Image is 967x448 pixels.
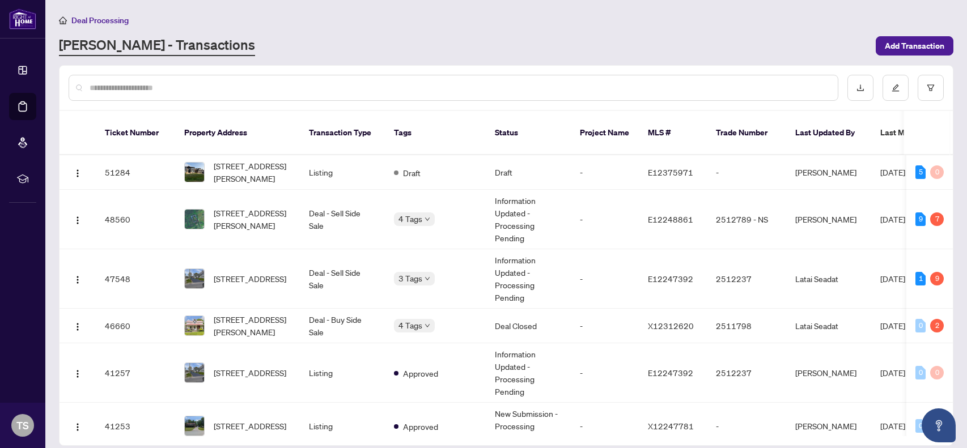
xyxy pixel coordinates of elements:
[786,249,871,309] td: Latai Seadat
[880,321,905,331] span: [DATE]
[398,319,422,332] span: 4 Tags
[425,323,430,328] span: down
[930,319,944,332] div: 2
[300,111,385,155] th: Transaction Type
[96,190,175,249] td: 48560
[648,421,694,431] span: X12247781
[707,309,786,343] td: 2511798
[185,210,204,229] img: thumbnail-img
[639,111,707,155] th: MLS #
[648,214,693,224] span: E12248861
[398,212,422,225] span: 4 Tags
[69,163,87,181] button: Logo
[707,249,786,309] td: 2512237
[707,190,786,249] td: 2512789 - NS
[403,367,438,379] span: Approved
[880,214,905,224] span: [DATE]
[73,369,82,378] img: Logo
[96,309,175,343] td: 46660
[930,272,944,285] div: 9
[880,274,905,284] span: [DATE]
[707,343,786,403] td: 2512237
[73,216,82,225] img: Logo
[59,16,67,24] span: home
[425,276,430,281] span: down
[300,155,385,190] td: Listing
[69,210,87,228] button: Logo
[185,416,204,436] img: thumbnail-img
[300,343,385,403] td: Listing
[486,155,571,190] td: Draft
[915,366,926,379] div: 0
[786,190,871,249] td: [PERSON_NAME]
[69,417,87,435] button: Logo
[707,111,786,155] th: Trade Number
[96,249,175,309] td: 47548
[883,75,909,101] button: edit
[922,408,956,442] button: Open asap
[175,111,300,155] th: Property Address
[73,423,82,432] img: Logo
[300,309,385,343] td: Deal - Buy Side Sale
[892,84,900,92] span: edit
[300,249,385,309] td: Deal - Sell Side Sale
[214,160,291,185] span: [STREET_ADDRESS][PERSON_NAME]
[69,270,87,288] button: Logo
[786,309,871,343] td: Latai Seadat
[876,36,953,56] button: Add Transaction
[214,366,286,379] span: [STREET_ADDRESS]
[73,275,82,284] img: Logo
[915,272,926,285] div: 1
[648,167,693,177] span: E12375971
[16,417,29,433] span: TS
[96,111,175,155] th: Ticket Number
[930,212,944,226] div: 7
[185,163,204,182] img: thumbnail-img
[571,190,639,249] td: -
[73,322,82,331] img: Logo
[59,36,255,56] a: [PERSON_NAME] - Transactions
[425,216,430,222] span: down
[486,343,571,403] td: Information Updated - Processing Pending
[786,155,871,190] td: [PERSON_NAME]
[486,111,571,155] th: Status
[96,343,175,403] td: 41257
[707,155,786,190] td: -
[214,420,286,432] span: [STREET_ADDRESS]
[880,421,905,431] span: [DATE]
[648,321,694,331] span: X12312620
[9,8,36,29] img: logo
[69,317,87,335] button: Logo
[69,364,87,382] button: Logo
[486,249,571,309] td: Information Updated - Processing Pending
[185,269,204,288] img: thumbnail-img
[300,190,385,249] td: Deal - Sell Side Sale
[847,75,873,101] button: download
[73,169,82,178] img: Logo
[571,249,639,309] td: -
[880,126,949,139] span: Last Modified Date
[571,111,639,155] th: Project Name
[918,75,944,101] button: filter
[571,155,639,190] td: -
[71,15,129,25] span: Deal Processing
[915,319,926,332] div: 0
[214,313,291,338] span: [STREET_ADDRESS][PERSON_NAME]
[930,165,944,179] div: 0
[486,190,571,249] td: Information Updated - Processing Pending
[385,111,486,155] th: Tags
[96,155,175,190] td: 51284
[214,207,291,232] span: [STREET_ADDRESS][PERSON_NAME]
[885,37,944,55] span: Add Transaction
[927,84,935,92] span: filter
[486,309,571,343] td: Deal Closed
[880,368,905,378] span: [DATE]
[648,274,693,284] span: E12247392
[915,419,926,433] div: 0
[185,363,204,382] img: thumbnail-img
[185,316,204,335] img: thumbnail-img
[571,343,639,403] td: -
[915,212,926,226] div: 9
[930,366,944,379] div: 0
[571,309,639,343] td: -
